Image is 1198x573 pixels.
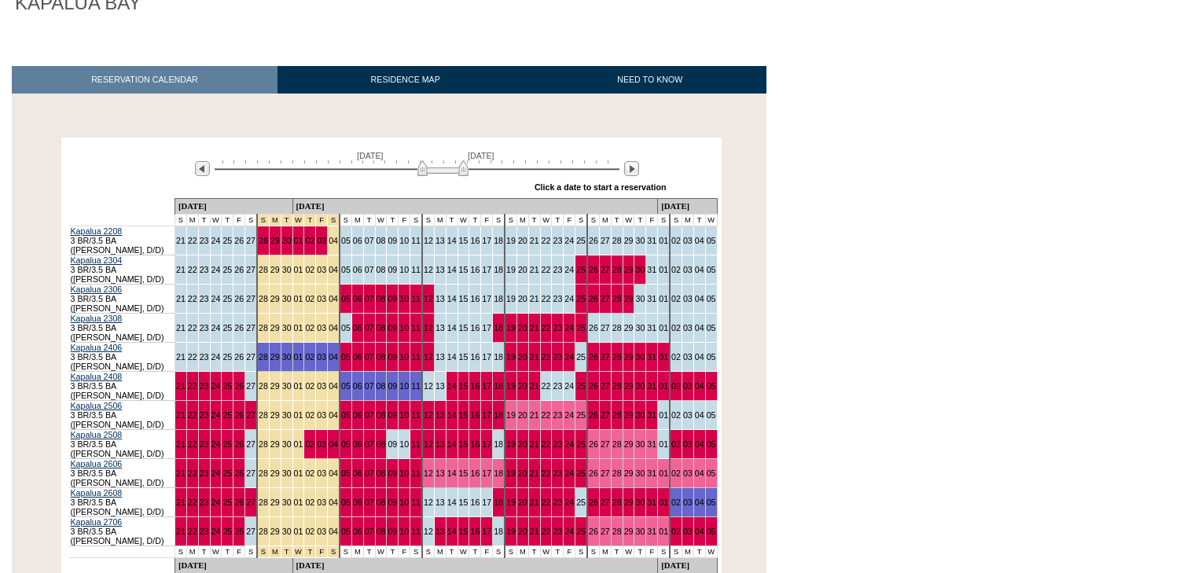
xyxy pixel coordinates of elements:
a: 23 [200,410,209,420]
a: 30 [282,265,292,274]
a: 05 [341,265,351,274]
a: 21 [176,294,186,303]
a: 20 [518,323,527,332]
a: 22 [188,323,197,332]
a: 19 [506,352,516,362]
a: 04 [329,352,338,362]
a: 11 [411,265,421,274]
a: 07 [365,381,374,391]
a: 23 [553,381,562,391]
a: 23 [200,294,209,303]
a: 02 [305,236,314,245]
a: 30 [282,352,292,362]
a: 17 [482,265,491,274]
a: 15 [459,352,469,362]
a: 29 [624,352,634,362]
a: Kapalua 2304 [71,255,123,265]
a: 05 [341,294,351,303]
a: 26 [589,236,598,245]
a: 30 [635,323,645,332]
a: 19 [506,265,516,274]
a: 26 [234,352,244,362]
a: 24 [564,381,574,391]
a: 18 [494,236,503,245]
a: 31 [647,352,656,362]
a: 01 [659,323,668,332]
a: 17 [482,381,491,391]
a: 26 [234,294,244,303]
a: 11 [411,323,421,332]
a: 30 [635,352,645,362]
a: 19 [506,294,516,303]
a: 01 [294,410,303,420]
a: 20 [518,381,527,391]
a: 23 [553,352,562,362]
a: 21 [176,381,186,391]
a: 01 [659,265,668,274]
a: 17 [482,352,491,362]
a: 14 [447,381,457,391]
a: 13 [435,323,445,332]
a: 29 [270,294,280,303]
a: RESIDENCE MAP [277,66,534,94]
a: 28 [259,323,268,332]
a: 29 [624,323,634,332]
a: 23 [553,294,562,303]
a: 21 [176,236,186,245]
a: 07 [365,265,374,274]
a: 19 [506,323,516,332]
a: 16 [470,236,480,245]
a: 01 [659,352,668,362]
a: 08 [377,381,386,391]
a: 02 [671,381,681,391]
a: 05 [707,352,716,362]
a: 16 [470,352,480,362]
a: 08 [377,323,386,332]
a: 24 [564,265,574,274]
a: 30 [635,294,645,303]
a: 26 [234,410,244,420]
a: 27 [601,294,610,303]
a: 14 [447,265,457,274]
a: 22 [542,294,551,303]
a: 18 [494,294,503,303]
a: 05 [707,236,716,245]
a: 22 [542,352,551,362]
a: 02 [671,265,681,274]
a: 28 [612,381,622,391]
a: 04 [695,265,704,274]
a: 21 [176,410,186,420]
a: 21 [176,323,186,332]
a: 21 [530,323,539,332]
a: 03 [683,323,693,332]
a: 14 [447,323,457,332]
a: 29 [624,236,634,245]
a: 30 [282,410,292,420]
a: 25 [222,323,232,332]
a: 06 [353,352,362,362]
a: 29 [624,294,634,303]
a: 25 [222,294,232,303]
a: 17 [482,294,491,303]
a: 27 [601,352,610,362]
a: 09 [388,236,397,245]
a: 26 [589,323,598,332]
a: 23 [200,323,209,332]
a: 22 [542,265,551,274]
a: 18 [494,323,503,332]
a: 10 [399,352,409,362]
a: 29 [624,265,634,274]
a: 06 [353,236,362,245]
a: 20 [518,352,527,362]
a: 10 [399,323,409,332]
a: 21 [530,381,539,391]
a: 04 [329,323,338,332]
a: 21 [530,294,539,303]
a: 28 [612,352,622,362]
a: 24 [211,265,221,274]
a: 04 [329,294,338,303]
a: 22 [188,352,197,362]
a: 10 [399,381,409,391]
a: 15 [459,236,469,245]
a: 29 [270,381,280,391]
